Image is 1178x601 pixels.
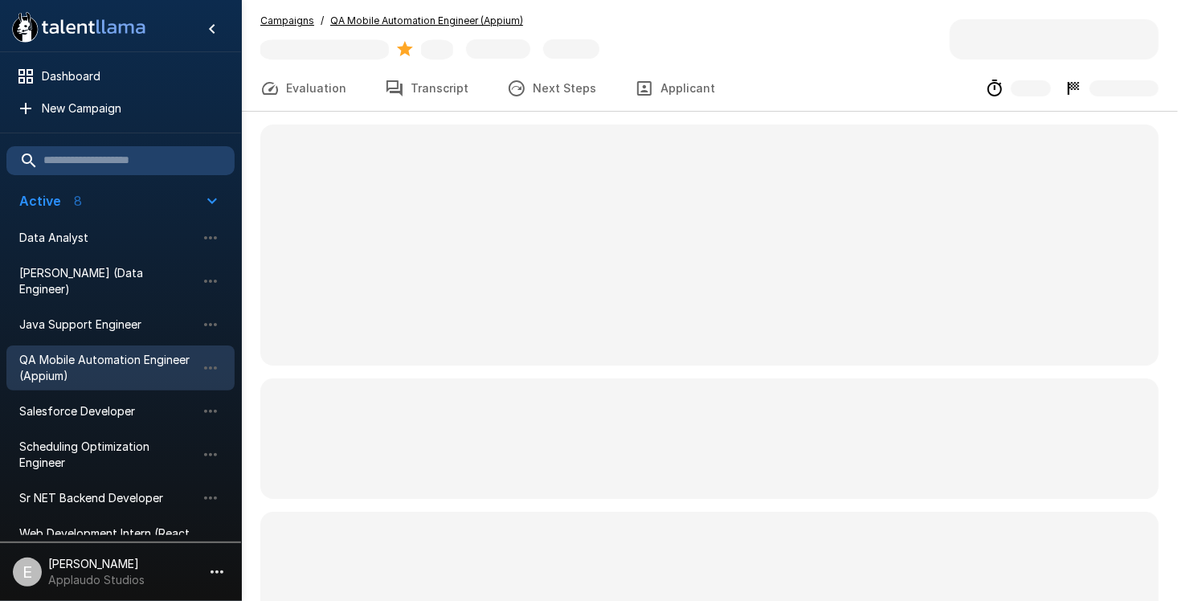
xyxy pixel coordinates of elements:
[321,13,324,29] span: /
[616,66,734,111] button: Applicant
[488,66,616,111] button: Next Steps
[260,14,314,27] u: Campaigns
[366,66,488,111] button: Transcript
[330,14,523,27] u: QA Mobile Automation Engineer (Appium)
[241,66,366,111] button: Evaluation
